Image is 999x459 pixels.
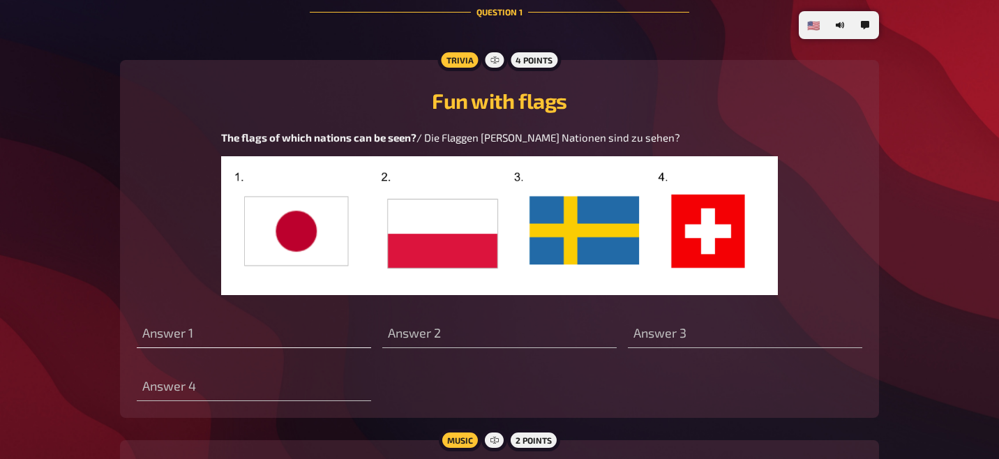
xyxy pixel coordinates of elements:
[507,49,561,71] div: 4 points
[439,429,481,451] div: Music
[628,320,862,348] input: Answer 3
[416,131,680,144] span: / Die Flaggen [PERSON_NAME] Nationen sind zu sehen?
[137,320,371,348] input: Answer 1
[221,131,416,144] span: The flags of which nations can be seen?
[802,14,826,36] li: 🇺🇸
[382,320,617,348] input: Answer 2
[137,373,371,401] input: Answer 4
[221,156,778,296] img: image
[137,88,862,113] h2: Fun with flags
[437,49,481,71] div: Trivia
[507,429,560,451] div: 2 points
